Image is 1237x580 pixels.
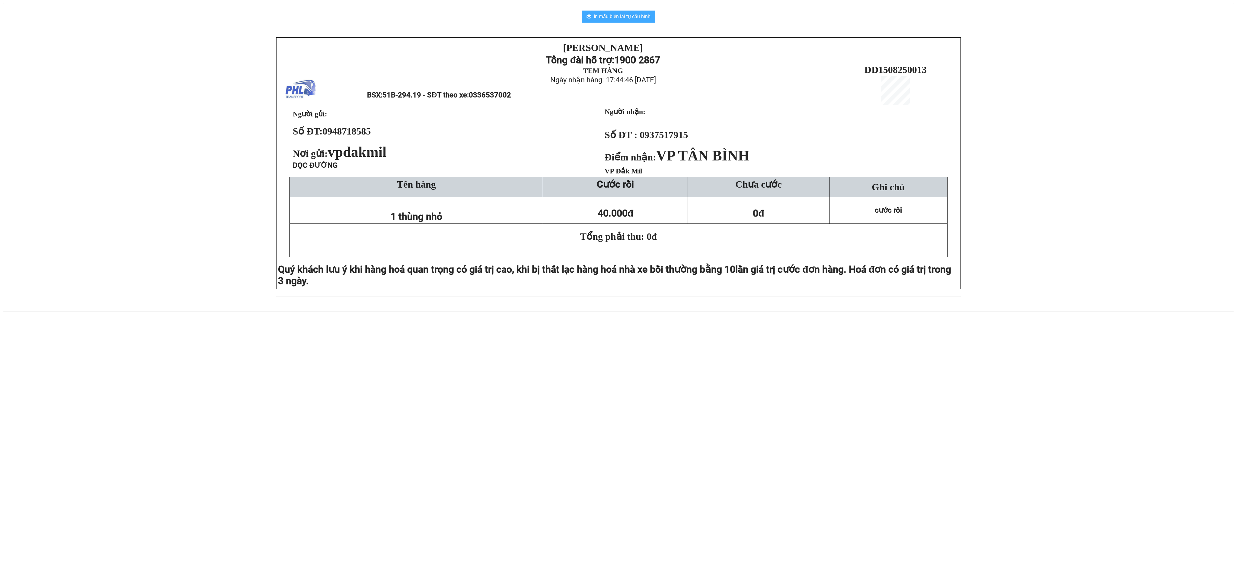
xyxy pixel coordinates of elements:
[550,76,656,84] span: Ngày nhận hàng: 17:44:46 [DATE]
[605,129,637,140] strong: Số ĐT :
[594,13,650,20] span: In mẫu biên lai tự cấu hình
[286,74,316,105] img: logo
[391,211,442,222] span: 1 thùng nhỏ
[367,91,511,99] span: BSX:
[293,126,371,137] strong: Số ĐT:
[735,179,782,190] span: Chưa cước
[278,264,735,275] span: Quý khách lưu ý khi hàng hoá quan trọng có giá trị cao, khi bị thất lạc hàng hoá nhà xe bồi thườn...
[605,108,645,116] strong: Người nhận:
[582,11,655,23] button: printerIn mẫu biên lai tự cấu hình
[605,152,749,163] strong: Điểm nhận:
[397,179,436,190] span: Tên hàng
[640,129,688,140] span: 0937517915
[597,179,634,190] strong: Cước rồi
[605,167,642,175] span: VP Đắk Mil
[323,126,371,137] span: 0948718585
[753,208,764,219] span: 0đ
[293,148,389,159] span: Nơi gửi:
[614,54,660,66] strong: 1900 2867
[587,14,591,20] span: printer
[875,206,902,214] span: cước rồi
[328,144,387,160] span: vpdakmil
[293,161,337,170] span: DỌC ĐƯỜNG
[469,91,511,99] span: 0336537002
[583,67,623,74] strong: TEM HÀNG
[598,208,634,219] span: 40.000đ
[656,147,750,163] span: VP TÂN BÌNH
[580,231,657,242] span: Tổng phải thu: 0đ
[382,91,511,99] span: 51B-294.19 - SĐT theo xe:
[563,42,643,53] strong: [PERSON_NAME]
[293,110,327,118] span: Người gửi:
[865,64,927,75] span: DĐ1508250013
[546,54,614,66] strong: Tổng đài hỗ trợ:
[872,182,905,192] span: Ghi chú
[278,264,951,287] span: lần giá trị cước đơn hàng. Hoá đơn có giá trị trong 3 ngày.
